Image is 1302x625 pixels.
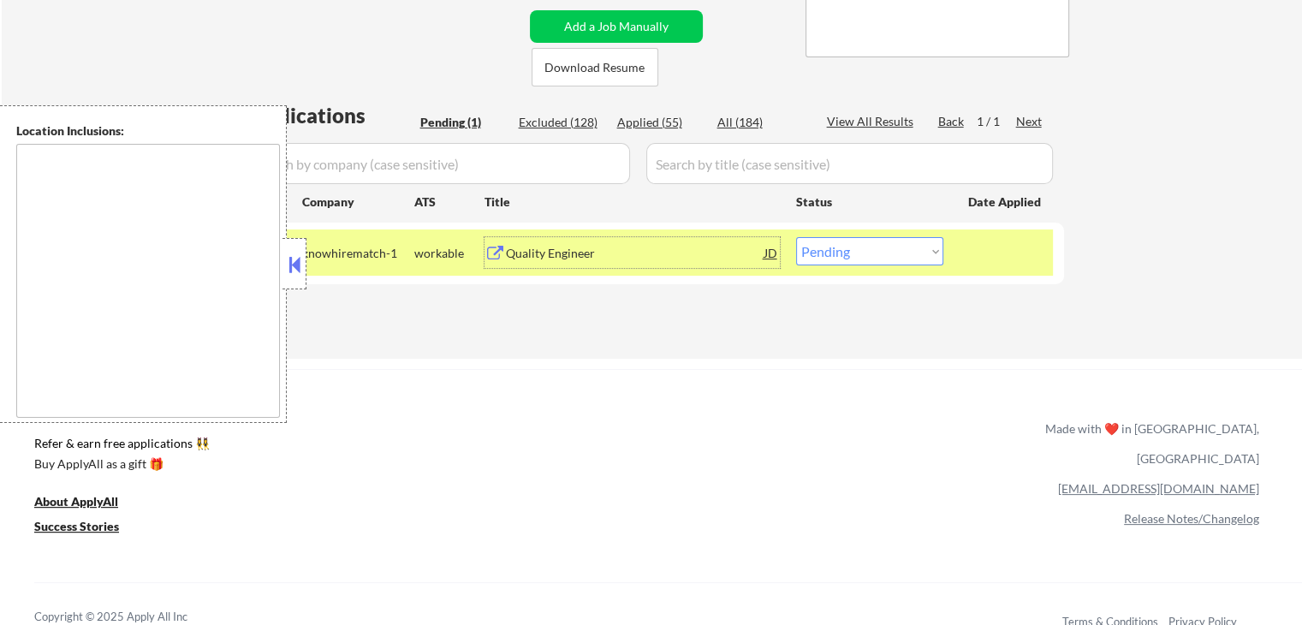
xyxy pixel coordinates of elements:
div: Location Inclusions: [16,122,280,140]
div: Back [938,113,966,130]
div: Quality Engineer [506,245,764,262]
div: 1 / 1 [977,113,1016,130]
a: Success Stories [34,518,142,539]
div: Status [796,186,943,217]
button: Download Resume [532,48,658,86]
div: Buy ApplyAll as a gift 🎁 [34,458,205,470]
div: Applied (55) [617,114,703,131]
div: workable [414,245,485,262]
div: Pending (1) [420,114,506,131]
input: Search by title (case sensitive) [646,143,1053,184]
u: About ApplyAll [34,494,118,509]
div: Applications [245,105,414,126]
input: Search by company (case sensitive) [245,143,630,184]
div: Next [1016,113,1043,130]
a: About ApplyAll [34,493,142,515]
div: Title [485,193,780,211]
a: Refer & earn free applications 👯‍♀️ [34,437,687,455]
button: Add a Job Manually [530,10,703,43]
div: All (184) [717,114,803,131]
div: View All Results [827,113,919,130]
div: Made with ❤️ in [GEOGRAPHIC_DATA], [GEOGRAPHIC_DATA] [1038,414,1259,473]
u: Success Stories [34,519,119,533]
div: JD [763,237,780,268]
a: Release Notes/Changelog [1124,511,1259,526]
a: [EMAIL_ADDRESS][DOMAIN_NAME] [1058,481,1259,496]
a: Buy ApplyAll as a gift 🎁 [34,455,205,477]
div: Company [302,193,414,211]
div: ATS [414,193,485,211]
div: Excluded (128) [519,114,604,131]
div: knowhirematch-1 [302,245,414,262]
div: Date Applied [968,193,1043,211]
